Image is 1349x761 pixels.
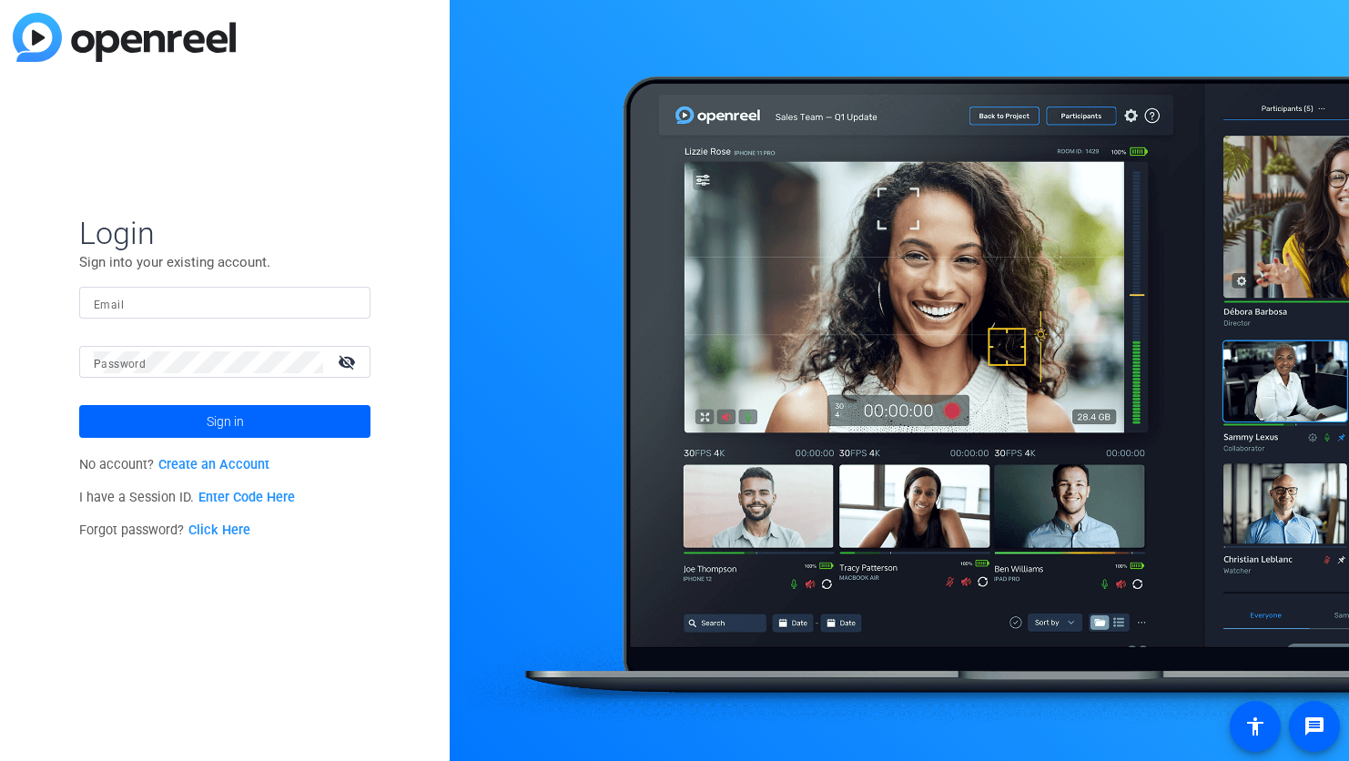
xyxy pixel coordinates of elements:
mat-icon: accessibility [1244,715,1266,737]
a: Click Here [188,523,250,538]
p: Sign into your existing account. [79,252,370,272]
span: Login [79,214,370,252]
mat-icon: visibility_off [327,349,370,375]
span: Sign in [207,399,244,444]
input: Enter Email Address [94,292,356,314]
mat-icon: message [1303,715,1325,737]
mat-label: Email [94,299,124,311]
a: Create an Account [158,457,269,472]
mat-label: Password [94,358,146,370]
button: Sign in [79,405,370,438]
a: Enter Code Here [198,490,295,505]
img: blue-gradient.svg [13,13,236,62]
span: I have a Session ID. [79,490,295,505]
span: No account? [79,457,269,472]
span: Forgot password? [79,523,250,538]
